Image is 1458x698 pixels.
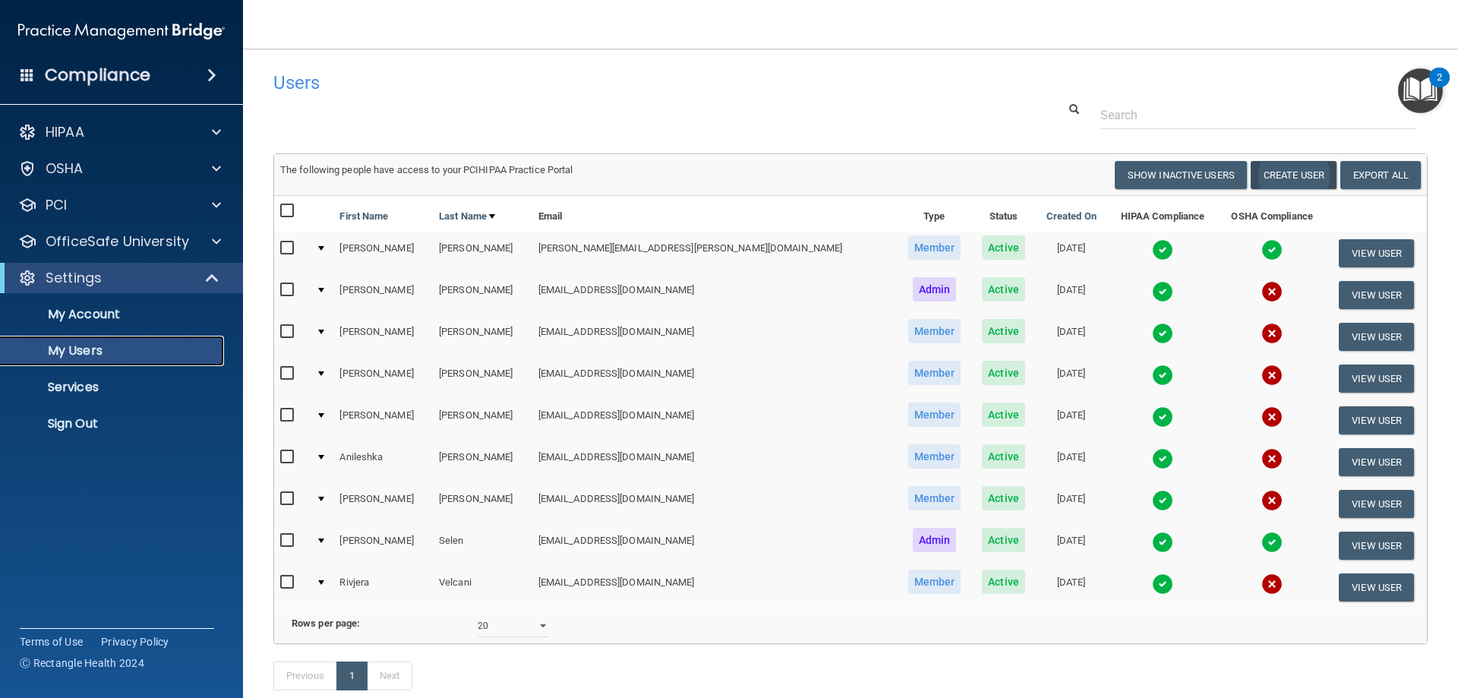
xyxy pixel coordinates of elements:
span: Admin [913,528,957,552]
img: tick.e7d51cea.svg [1152,365,1173,386]
span: Active [982,277,1025,302]
p: My Users [10,343,217,358]
span: Member [908,403,961,427]
h4: Compliance [45,65,150,86]
button: View User [1339,490,1414,518]
td: [EMAIL_ADDRESS][DOMAIN_NAME] [532,525,897,567]
td: [PERSON_NAME] [333,525,433,567]
td: [DATE] [1035,316,1107,358]
button: View User [1339,448,1414,476]
td: [PERSON_NAME] [433,400,532,441]
a: Export All [1340,161,1421,189]
button: View User [1339,573,1414,602]
td: [DATE] [1035,232,1107,274]
button: Open Resource Center, 2 new notifications [1398,68,1443,113]
img: tick.e7d51cea.svg [1152,532,1173,553]
td: [PERSON_NAME] [333,483,433,525]
a: OfficeSafe University [18,232,221,251]
button: Create User [1251,161,1336,189]
span: Member [908,235,961,260]
a: Privacy Policy [101,634,169,649]
td: [PERSON_NAME][EMAIL_ADDRESS][PERSON_NAME][DOMAIN_NAME] [532,232,897,274]
td: [DATE] [1035,441,1107,483]
a: HIPAA [18,123,221,141]
img: tick.e7d51cea.svg [1152,406,1173,428]
td: [DATE] [1035,274,1107,316]
span: Member [908,570,961,594]
td: [EMAIL_ADDRESS][DOMAIN_NAME] [532,358,897,400]
span: Active [982,319,1025,343]
button: View User [1339,365,1414,393]
th: Email [532,196,897,232]
td: [PERSON_NAME] [333,358,433,400]
td: [PERSON_NAME] [333,400,433,441]
th: Type [897,196,972,232]
button: View User [1339,281,1414,309]
td: [PERSON_NAME] [433,483,532,525]
p: Services [10,380,217,395]
p: Settings [46,269,102,287]
h4: Users [273,73,937,93]
img: tick.e7d51cea.svg [1152,281,1173,302]
td: [PERSON_NAME] [333,274,433,316]
span: Admin [913,277,957,302]
a: First Name [339,207,388,226]
img: tick.e7d51cea.svg [1261,532,1283,553]
img: PMB logo [18,16,225,46]
td: [EMAIL_ADDRESS][DOMAIN_NAME] [532,400,897,441]
span: Active [982,235,1025,260]
span: Member [908,319,961,343]
span: Member [908,444,961,469]
span: Member [908,361,961,385]
button: View User [1339,239,1414,267]
p: HIPAA [46,123,84,141]
td: [EMAIL_ADDRESS][DOMAIN_NAME] [532,483,897,525]
td: [EMAIL_ADDRESS][DOMAIN_NAME] [532,567,897,608]
p: PCI [46,196,67,214]
a: OSHA [18,159,221,178]
img: cross.ca9f0e7f.svg [1261,365,1283,386]
img: cross.ca9f0e7f.svg [1261,448,1283,469]
td: Velcani [433,567,532,608]
span: Member [908,486,961,510]
img: cross.ca9f0e7f.svg [1261,323,1283,344]
a: Previous [273,662,337,690]
img: cross.ca9f0e7f.svg [1261,490,1283,511]
span: Active [982,528,1025,552]
td: [EMAIL_ADDRESS][DOMAIN_NAME] [532,441,897,483]
a: PCI [18,196,221,214]
td: [DATE] [1035,567,1107,608]
p: OfficeSafe University [46,232,189,251]
td: [DATE] [1035,525,1107,567]
span: Ⓒ Rectangle Health 2024 [20,655,144,671]
a: Next [367,662,412,690]
button: View User [1339,532,1414,560]
img: tick.e7d51cea.svg [1261,239,1283,261]
span: Active [982,403,1025,427]
img: tick.e7d51cea.svg [1152,239,1173,261]
td: [DATE] [1035,358,1107,400]
p: Sign Out [10,416,217,431]
img: cross.ca9f0e7f.svg [1261,281,1283,302]
a: Created On [1046,207,1097,226]
img: tick.e7d51cea.svg [1152,573,1173,595]
img: cross.ca9f0e7f.svg [1261,406,1283,428]
p: OSHA [46,159,84,178]
span: Active [982,361,1025,385]
td: [DATE] [1035,400,1107,441]
img: tick.e7d51cea.svg [1152,323,1173,344]
span: The following people have access to your PCIHIPAA Practice Portal [280,164,573,175]
span: Active [982,486,1025,510]
p: My Account [10,307,217,322]
td: [PERSON_NAME] [433,274,532,316]
td: [PERSON_NAME] [433,441,532,483]
a: Settings [18,269,220,287]
td: [PERSON_NAME] [333,316,433,358]
span: Active [982,444,1025,469]
button: View User [1339,323,1414,351]
img: tick.e7d51cea.svg [1152,448,1173,469]
td: Rivjera [333,567,433,608]
button: Show Inactive Users [1115,161,1247,189]
th: HIPAA Compliance [1107,196,1218,232]
img: cross.ca9f0e7f.svg [1261,573,1283,595]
